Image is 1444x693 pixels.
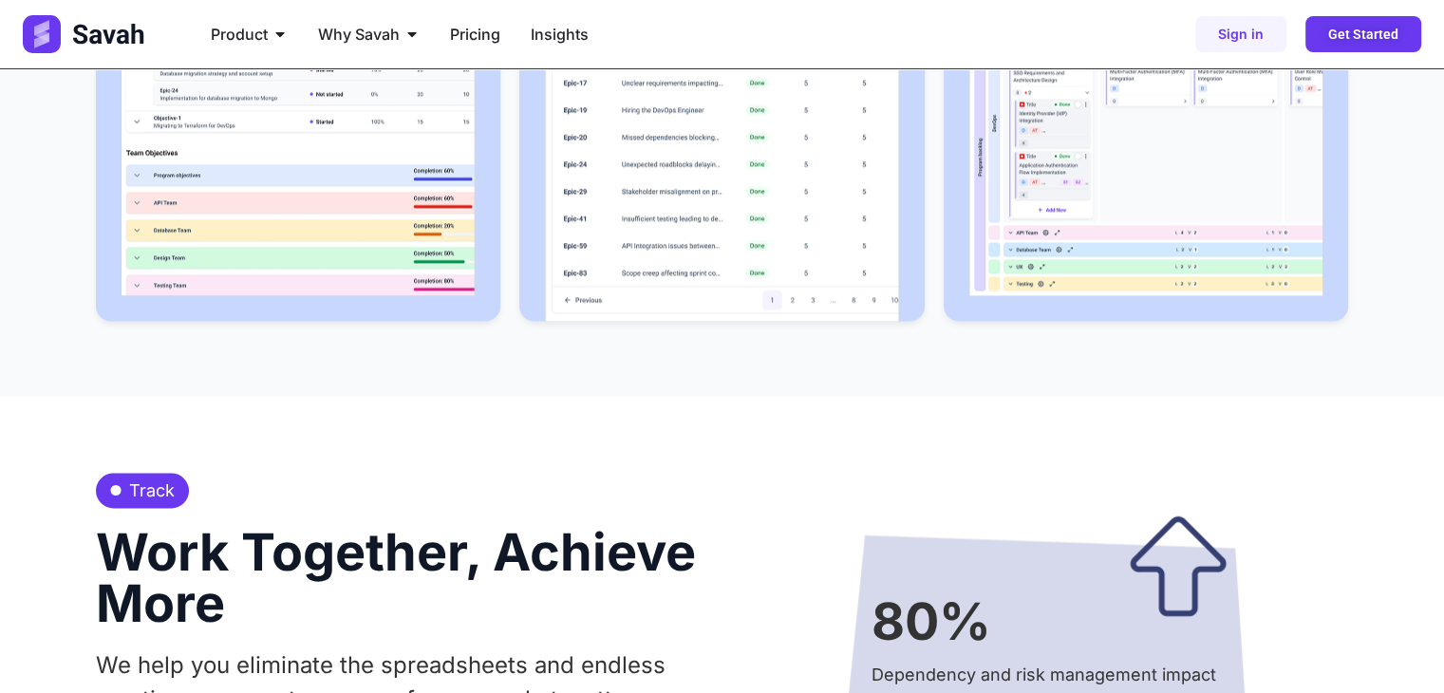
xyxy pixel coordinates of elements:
[1195,16,1286,52] a: Sign in
[1218,28,1264,41] span: Sign in
[318,23,400,46] span: Why Savah
[196,15,919,53] div: Menu Toggle
[872,596,1228,647] h2: 80%
[196,15,919,53] nav: Menu
[124,478,175,503] span: Track
[872,666,1228,684] p: Dependency and risk management impact
[211,23,268,46] span: Product
[1305,16,1421,52] a: Get Started
[531,23,589,46] a: Insights
[96,527,703,629] h2: Work Together, Achieve More
[1349,602,1444,693] iframe: Chat Widget
[450,23,500,46] a: Pricing
[1328,28,1398,41] span: Get Started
